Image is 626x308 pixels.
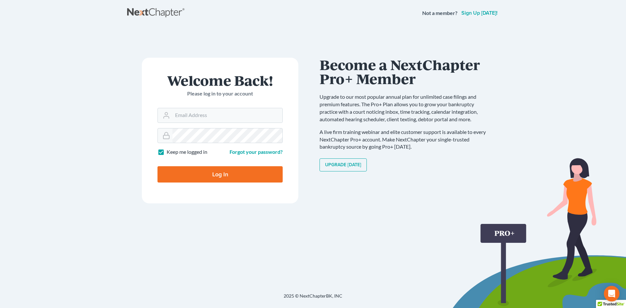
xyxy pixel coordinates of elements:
[230,149,283,155] a: Forgot your password?
[157,90,283,97] p: Please log in to your account
[320,128,492,151] p: A live firm training webinar and elite customer support is available to every NextChapter Pro+ ac...
[127,293,499,304] div: 2025 © NextChapterBK, INC
[320,58,492,85] h1: Become a NextChapter Pro+ Member
[320,93,492,123] p: Upgrade to our most popular annual plan for unlimited case filings and premium features. The Pro+...
[422,9,457,17] strong: Not a member?
[172,108,282,123] input: Email Address
[604,286,619,301] div: Open Intercom Messenger
[157,166,283,183] input: Log In
[460,10,499,16] a: Sign up [DATE]!
[157,73,283,87] h1: Welcome Back!
[320,158,367,171] a: Upgrade [DATE]
[167,148,207,156] label: Keep me logged in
